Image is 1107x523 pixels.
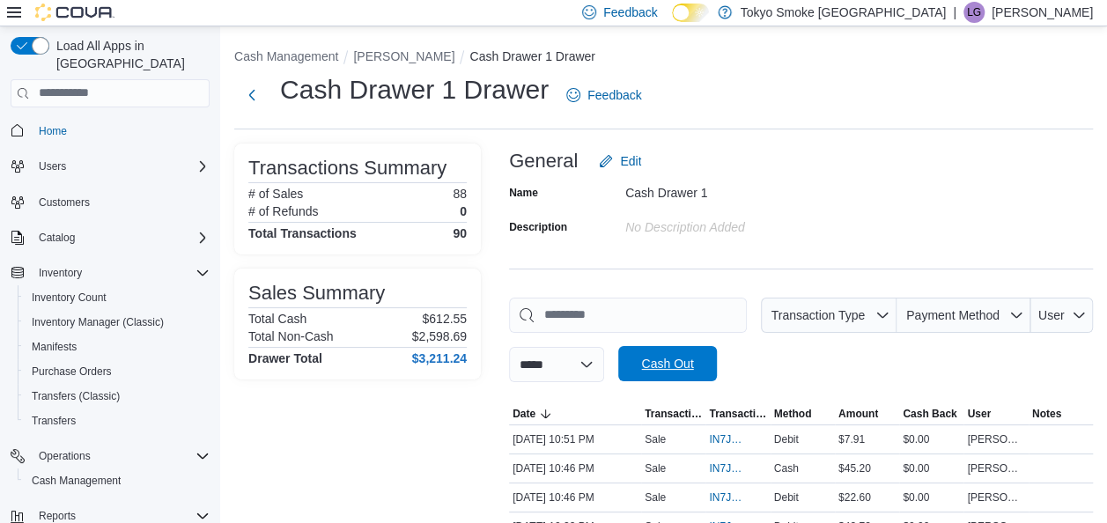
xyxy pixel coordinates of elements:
[509,151,578,172] h3: General
[248,351,322,365] h4: Drawer Total
[672,22,673,23] span: Dark Mode
[32,156,73,177] button: Users
[25,361,210,382] span: Purchase Orders
[645,461,666,475] p: Sale
[18,409,217,433] button: Transfers
[899,403,963,424] button: Cash Back
[248,329,334,343] h6: Total Non-Cash
[709,490,749,505] span: IN7JGD-6600807
[32,227,82,248] button: Catalog
[771,308,866,322] span: Transaction Type
[18,310,217,335] button: Inventory Manager (Classic)
[620,152,641,170] span: Edit
[49,37,210,72] span: Load All Apps in [GEOGRAPHIC_DATA]
[774,407,812,421] span: Method
[412,351,467,365] h4: $3,211.24
[963,403,1028,424] button: User
[25,312,210,333] span: Inventory Manager (Classic)
[513,407,535,421] span: Date
[412,329,467,343] p: $2,598.69
[18,285,217,310] button: Inventory Count
[248,158,446,179] h3: Transactions Summary
[32,121,74,142] a: Home
[353,49,454,63] button: [PERSON_NAME]
[559,77,648,113] a: Feedback
[25,287,210,308] span: Inventory Count
[39,231,75,245] span: Catalog
[39,159,66,173] span: Users
[234,48,1093,69] nav: An example of EuiBreadcrumbs
[32,340,77,354] span: Manifests
[32,315,164,329] span: Inventory Manager (Classic)
[709,487,766,508] button: IN7JGD-6600807
[39,195,90,210] span: Customers
[25,410,210,431] span: Transfers
[39,509,76,523] span: Reports
[953,2,956,23] p: |
[645,407,702,421] span: Transaction Type
[509,298,747,333] input: This is a search bar. As you type, the results lower in the page will automatically filter.
[899,487,963,508] div: $0.00
[32,291,107,305] span: Inventory Count
[587,86,641,104] span: Feedback
[32,446,210,467] span: Operations
[899,429,963,450] div: $0.00
[248,226,357,240] h4: Total Transactions
[25,410,83,431] a: Transfers
[771,403,835,424] button: Method
[709,429,766,450] button: IN7JGD-6600830
[509,403,641,424] button: Date
[32,365,112,379] span: Purchase Orders
[4,118,217,144] button: Home
[234,49,338,63] button: Cash Management
[967,461,1024,475] span: [PERSON_NAME]
[672,4,709,22] input: Dark Mode
[248,204,318,218] h6: # of Refunds
[35,4,114,21] img: Cova
[32,191,210,213] span: Customers
[509,487,641,508] div: [DATE] 10:46 PM
[645,432,666,446] p: Sale
[705,403,770,424] button: Transaction #
[453,226,467,240] h4: 90
[641,403,705,424] button: Transaction Type
[248,283,385,304] h3: Sales Summary
[32,414,76,428] span: Transfers
[469,49,594,63] button: Cash Drawer 1 Drawer
[835,403,899,424] button: Amount
[903,407,956,421] span: Cash Back
[4,154,217,179] button: Users
[18,335,217,359] button: Manifests
[32,446,98,467] button: Operations
[641,355,693,372] span: Cash Out
[280,72,549,107] h1: Cash Drawer 1 Drawer
[509,458,641,479] div: [DATE] 10:46 PM
[625,179,861,200] div: Cash Drawer 1
[248,312,306,326] h6: Total Cash
[39,449,91,463] span: Operations
[838,407,878,421] span: Amount
[453,187,467,201] p: 88
[897,298,1030,333] button: Payment Method
[838,461,871,475] span: $45.20
[906,308,1000,322] span: Payment Method
[967,407,991,421] span: User
[741,2,947,23] p: Tokyo Smoke [GEOGRAPHIC_DATA]
[32,262,89,284] button: Inventory
[4,189,217,215] button: Customers
[422,312,467,326] p: $612.55
[25,470,210,491] span: Cash Management
[709,461,749,475] span: IN7JGD-6600809
[1030,298,1093,333] button: User
[618,346,717,381] button: Cash Out
[509,220,567,234] label: Description
[1038,308,1065,322] span: User
[774,490,799,505] span: Debit
[32,192,97,213] a: Customers
[645,490,666,505] p: Sale
[39,266,82,280] span: Inventory
[761,298,897,333] button: Transaction Type
[4,444,217,468] button: Operations
[32,262,210,284] span: Inventory
[25,386,210,407] span: Transfers (Classic)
